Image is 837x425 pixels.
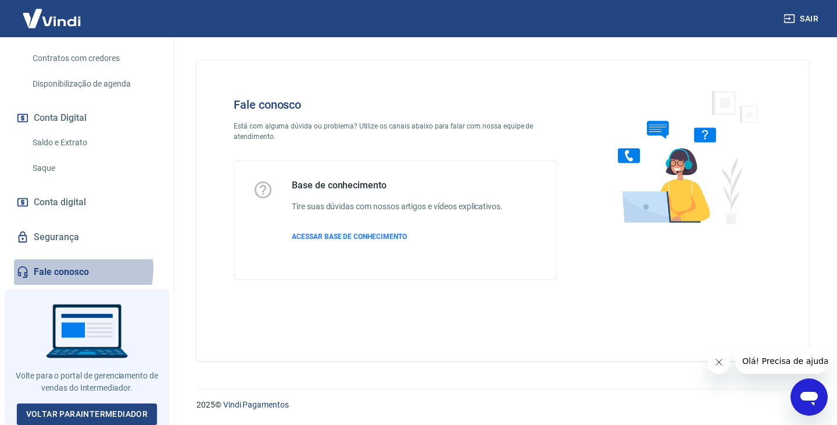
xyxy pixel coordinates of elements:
iframe: Botão para abrir a janela de mensagens [791,378,828,416]
a: Disponibilização de agenda [28,72,160,96]
iframe: Mensagem da empresa [735,348,828,374]
a: Contratos com credores [28,47,160,70]
p: Está com alguma dúvida ou problema? Utilize os canais abaixo para falar com nossa equipe de atend... [234,121,557,142]
a: Saldo e Extrato [28,131,160,155]
a: ACESSAR BASE DE CONHECIMENTO [292,231,503,242]
span: Olá! Precisa de ajuda? [7,8,98,17]
span: ACESSAR BASE DE CONHECIMENTO [292,233,407,241]
img: Fale conosco [595,79,771,234]
span: Conta digital [34,194,86,210]
h5: Base de conhecimento [292,180,503,191]
a: Vindi Pagamentos [223,400,289,409]
h6: Tire suas dúvidas com nossos artigos e vídeos explicativos. [292,201,503,213]
a: Segurança [14,224,160,250]
a: Voltar paraIntermediador [17,403,158,425]
img: Vindi [14,1,90,36]
iframe: Fechar mensagem [707,351,731,374]
p: 2025 © [196,399,809,411]
h4: Fale conosco [234,98,557,112]
button: Sair [781,8,823,30]
a: Saque [28,156,160,180]
button: Conta Digital [14,105,160,131]
a: Fale conosco [14,259,160,285]
a: Conta digital [14,190,160,215]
